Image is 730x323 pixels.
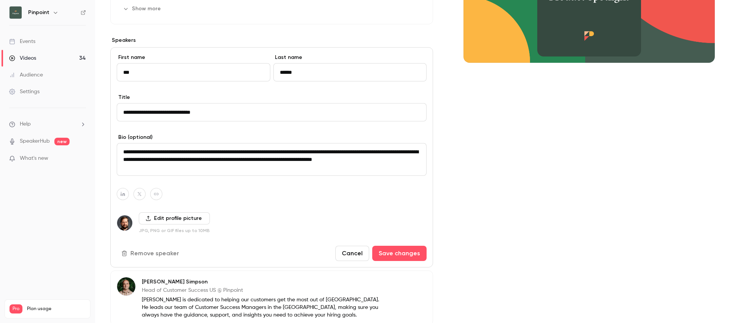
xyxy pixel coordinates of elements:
span: Pro [10,304,22,313]
h6: Pinpoint [28,9,49,16]
p: [PERSON_NAME] is dedicated to helping our customers get the most out of [GEOGRAPHIC_DATA]. He lea... [142,296,384,319]
label: Last name [273,54,427,61]
label: Speakers [110,37,433,44]
button: Show more [120,3,165,15]
span: Help [20,120,31,128]
label: Title [117,94,427,101]
img: Pinpoint [10,6,22,19]
label: Bio (optional) [117,134,427,141]
p: Head of Customer Success US @ Pinpoint [142,286,384,294]
button: Remove speaker [117,246,185,261]
span: What's new [20,154,48,162]
img: Paul Simpson [117,277,135,296]
a: SpeakerHub [20,137,50,145]
div: Videos [9,54,36,62]
iframe: Noticeable Trigger [77,155,86,162]
img: Edd Slaney [117,215,132,231]
div: Settings [9,88,40,95]
div: Events [9,38,35,45]
li: help-dropdown-opener [9,120,86,128]
label: Edit profile picture [139,212,210,224]
button: Save changes [372,246,427,261]
p: JPG, PNG or GIF files up to 10MB [139,228,210,234]
div: Audience [9,71,43,79]
p: [PERSON_NAME] Simpson [142,278,384,286]
label: First name [117,54,270,61]
span: Plan usage [27,306,86,312]
span: new [54,138,70,145]
button: Cancel [335,246,369,261]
